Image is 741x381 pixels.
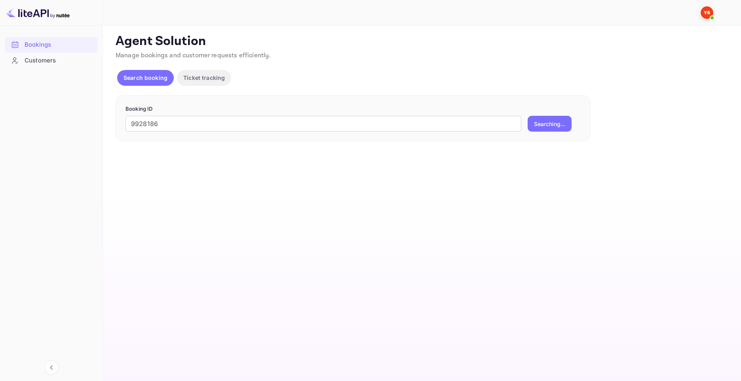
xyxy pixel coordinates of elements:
button: Collapse navigation [44,360,59,375]
div: Customers [25,56,94,65]
img: LiteAPI logo [6,6,70,19]
a: Customers [5,53,98,68]
span: Manage bookings and customer requests efficiently. [116,51,271,60]
p: Agent Solution [116,34,727,49]
div: Bookings [25,40,94,49]
input: Enter Booking ID (e.g., 63782194) [125,116,521,132]
img: Yandex Support [701,6,713,19]
p: Ticket tracking [183,74,225,82]
p: Booking ID [125,105,581,113]
a: Bookings [5,37,98,52]
div: Bookings [5,37,98,53]
button: Searching... [528,116,572,132]
p: Search booking [123,74,167,82]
